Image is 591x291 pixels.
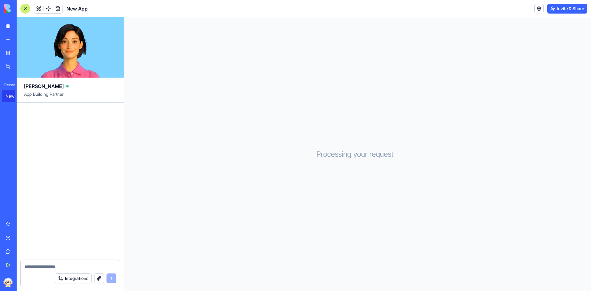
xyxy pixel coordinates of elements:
img: logo [4,4,42,13]
button: Integrations [55,273,92,283]
span: App Building Partner [24,91,117,102]
div: New App [6,93,23,99]
span: Recent [2,83,15,87]
button: Invite & Share [547,4,587,14]
a: New App [2,90,26,102]
h3: Processing your request [316,149,399,159]
img: ACg8ocLGL10MPgocw1dy3OHf74kfrcm_mrBPuKNYCEv0cITRnJanEow=s96-c [3,277,13,287]
span: [PERSON_NAME] [24,83,64,90]
span: New App [66,5,88,12]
